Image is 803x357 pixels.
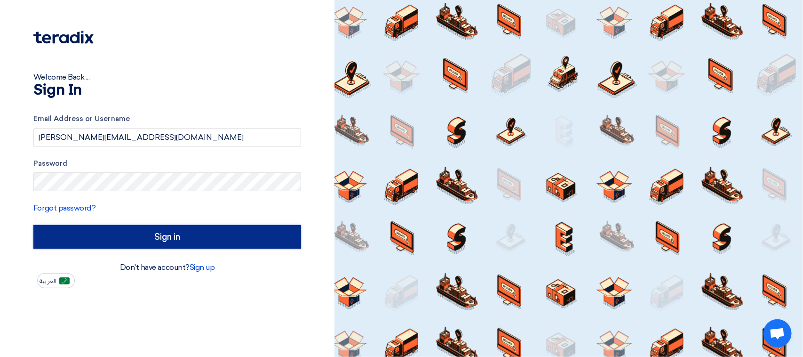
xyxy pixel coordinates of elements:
[33,128,301,147] input: Enter your business email or username
[33,114,301,124] label: Email Address or Username
[190,263,215,272] a: Sign up
[59,277,70,284] img: ar-AR.png
[33,31,94,44] img: Teradix logo
[33,83,301,98] h1: Sign In
[40,278,56,284] span: العربية
[33,262,301,273] div: Don't have account?
[33,72,301,83] div: Welcome Back ...
[37,273,75,288] button: العربية
[33,158,301,169] label: Password
[763,319,792,348] div: Open chat
[33,203,95,212] a: Forgot password?
[33,225,301,249] input: Sign in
